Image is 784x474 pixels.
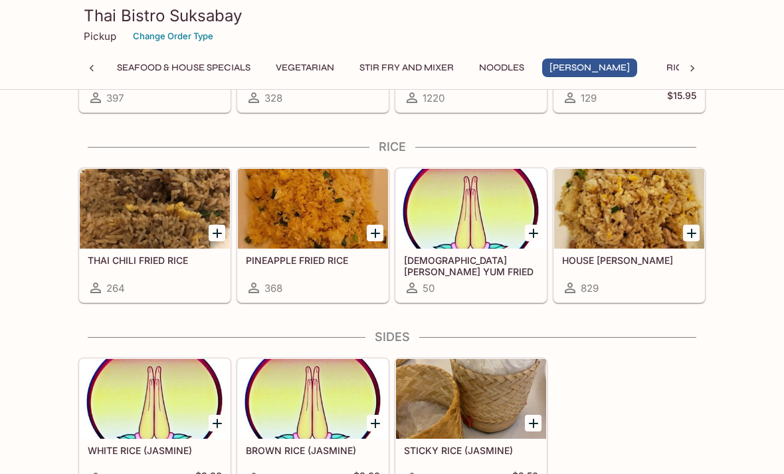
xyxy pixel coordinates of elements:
[542,59,637,77] button: [PERSON_NAME]
[423,92,444,104] span: 1220
[209,415,225,431] button: Add WHITE RICE (JASMINE)
[246,445,380,456] h5: BROWN RICE (JASMINE)
[238,169,388,249] div: PINEAPPLE FRIED RICE
[525,415,541,431] button: Add STICKY RICE (JASMINE)
[367,415,383,431] button: Add BROWN RICE (JASMINE)
[648,59,708,77] button: Rice
[395,168,547,302] a: [DEMOGRAPHIC_DATA] [PERSON_NAME] YUM FRIED [PERSON_NAME]50
[79,168,231,302] a: THAI CHILI FRIED RICE264
[553,168,705,302] a: HOUSE [PERSON_NAME]829
[78,330,706,344] h4: Sides
[106,92,124,104] span: 397
[423,282,435,295] span: 50
[396,359,546,439] div: STICKY RICE (JASMINE)
[472,59,532,77] button: Noodles
[110,59,258,77] button: Seafood & House Specials
[106,282,125,295] span: 264
[264,92,282,104] span: 328
[396,169,546,249] div: THAI TOM YUM FRIED RICE
[84,5,700,26] h3: Thai Bistro Suksabay
[237,168,389,302] a: PINEAPPLE FRIED RICE368
[80,169,230,249] div: THAI CHILI FRIED RICE
[127,26,219,47] button: Change Order Type
[84,30,116,43] p: Pickup
[683,225,700,241] button: Add HOUSE FRIED RICE
[88,445,222,456] h5: WHITE RICE (JASMINE)
[562,255,696,266] h5: HOUSE [PERSON_NAME]
[246,255,380,266] h5: PINEAPPLE FRIED RICE
[525,225,541,241] button: Add THAI TOM YUM FRIED RICE
[554,169,704,249] div: HOUSE FRIED RICE
[404,445,538,456] h5: STICKY RICE (JASMINE)
[404,255,538,277] h5: [DEMOGRAPHIC_DATA] [PERSON_NAME] YUM FRIED [PERSON_NAME]
[78,140,706,154] h4: Rice
[581,92,597,104] span: 129
[88,255,222,266] h5: THAI CHILI FRIED RICE
[667,90,696,106] h5: $15.95
[581,282,599,295] span: 829
[209,225,225,241] button: Add THAI CHILI FRIED RICE
[80,359,230,439] div: WHITE RICE (JASMINE)
[367,225,383,241] button: Add PINEAPPLE FRIED RICE
[264,282,282,295] span: 368
[268,59,342,77] button: Vegetarian
[352,59,461,77] button: Stir Fry and Mixer
[238,359,388,439] div: BROWN RICE (JASMINE)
